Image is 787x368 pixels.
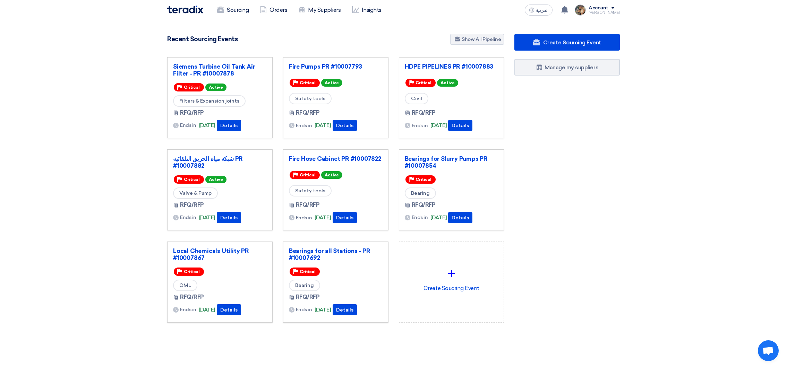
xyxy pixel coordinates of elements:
[184,177,200,182] span: Critical
[296,214,312,221] span: Ends in
[167,35,238,43] h4: Recent Sourcing Events
[405,263,498,284] div: +
[180,293,204,301] span: RFQ/RFP
[180,109,204,117] span: RFQ/RFP
[525,5,553,16] button: العربية
[333,304,357,315] button: Details
[412,122,428,129] span: Ends in
[315,122,331,130] span: [DATE]
[296,201,320,209] span: RFQ/RFP
[296,122,312,129] span: Ends in
[416,80,431,85] span: Critical
[173,95,246,107] span: Filters & Expansion joints
[321,79,342,87] span: Active
[416,177,431,182] span: Critical
[300,269,316,274] span: Critical
[405,93,428,104] span: Civil
[199,122,215,130] span: [DATE]
[180,122,196,129] span: Ends in
[405,187,436,199] span: Bearing
[437,79,458,87] span: Active
[217,120,241,131] button: Details
[217,212,241,223] button: Details
[430,214,447,222] span: [DATE]
[296,293,320,301] span: RFQ/RFP
[217,304,241,315] button: Details
[296,109,320,117] span: RFQ/RFP
[448,120,472,131] button: Details
[289,93,332,104] span: Safety tools
[412,214,428,221] span: Ends in
[412,201,436,209] span: RFQ/RFP
[173,187,218,199] span: Valve & Pump
[333,212,357,223] button: Details
[167,6,203,14] img: Teradix logo
[173,63,267,77] a: Siemens Turbine Oil Tank Air Filter - PR #10007878
[758,340,779,361] div: Open chat
[293,2,346,18] a: My Suppliers
[514,59,620,76] a: Manage my suppliers
[321,171,342,179] span: Active
[212,2,254,18] a: Sourcing
[315,214,331,222] span: [DATE]
[575,5,586,16] img: file_1710751448746.jpg
[199,306,215,314] span: [DATE]
[333,120,357,131] button: Details
[173,155,267,169] a: شبكة مياة الحريق التلقائية PR #10007882
[589,11,620,15] div: [PERSON_NAME]
[405,63,498,70] a: HDPE PIPELINES PR #10007883
[184,85,200,90] span: Critical
[180,201,204,209] span: RFQ/RFP
[173,280,197,291] span: CML
[536,8,548,13] span: العربية
[289,63,383,70] a: Fire Pumps PR #10007793
[205,176,226,183] span: Active
[199,214,215,222] span: [DATE]
[205,84,226,91] span: Active
[448,212,472,223] button: Details
[289,247,383,261] a: Bearings for all Stations - PR #10007692
[289,185,332,196] span: Safety tools
[300,173,316,177] span: Critical
[254,2,293,18] a: Orders
[543,39,601,46] span: Create Sourcing Event
[173,247,267,261] a: Local Chemicals Utility PR #10007867
[184,269,200,274] span: Critical
[412,109,436,117] span: RFQ/RFP
[450,34,504,45] a: Show All Pipeline
[289,155,383,162] a: Fire Hose Cabinet PR #10007822
[405,247,498,308] div: Create Soucring Event
[300,80,316,85] span: Critical
[180,214,196,221] span: Ends in
[296,306,312,313] span: Ends in
[589,5,608,11] div: Account
[289,280,320,291] span: Bearing
[430,122,447,130] span: [DATE]
[405,155,498,169] a: Bearings for Slurry Pumps PR #10007854
[347,2,387,18] a: Insights
[315,306,331,314] span: [DATE]
[180,306,196,313] span: Ends in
